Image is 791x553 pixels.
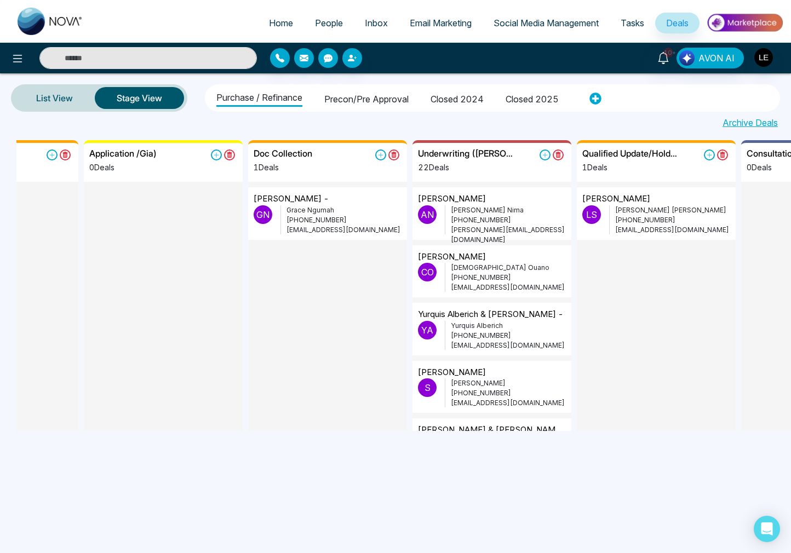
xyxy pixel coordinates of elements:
[324,88,409,107] li: Precon/Pre Approval
[254,205,272,224] p: G N
[89,162,157,173] p: 0 Deals
[451,378,566,388] p: [PERSON_NAME]
[483,13,610,33] a: Social Media Management
[216,87,302,107] li: Purchase / Refinance
[698,51,735,65] span: AVON AI
[582,162,678,173] p: 1 Deals
[286,225,402,235] p: [EMAIL_ADDRESS][DOMAIN_NAME]
[254,162,312,173] p: 1 Deals
[418,378,437,397] p: S
[254,193,329,205] p: [PERSON_NAME] -
[418,148,514,159] h5: Underwriting ([PERSON_NAME])
[451,263,566,273] p: [DEMOGRAPHIC_DATA] Ouano
[621,18,644,28] span: Tasks
[451,341,566,350] p: [EMAIL_ADDRESS][DOMAIN_NAME]
[365,18,388,28] span: Inbox
[615,205,730,215] p: [PERSON_NAME] [PERSON_NAME]
[451,321,566,331] p: Yurquis Alberich
[418,251,486,263] p: [PERSON_NAME]
[610,13,655,33] a: Tasks
[418,162,514,173] p: 22 Deals
[431,88,484,107] li: Closed 2024
[286,205,402,215] p: Grace Ngumah
[506,88,559,107] li: Closed 2025
[754,48,773,67] img: User Avatar
[650,48,677,67] a: 10+
[451,225,566,245] p: [PERSON_NAME][EMAIL_ADDRESS][DOMAIN_NAME]
[315,18,343,28] span: People
[254,148,312,159] h5: Doc Collection
[451,283,566,292] p: [EMAIL_ADDRESS][DOMAIN_NAME]
[399,13,483,33] a: Email Marketing
[418,193,486,205] p: [PERSON_NAME]
[354,13,399,33] a: Inbox
[418,205,437,224] p: A N
[418,263,437,281] p: C O
[286,215,402,225] p: [PHONE_NUMBER]
[418,366,486,379] p: [PERSON_NAME]
[89,148,157,159] h5: Application /Gia)
[582,205,601,224] p: L S
[18,8,83,35] img: Nova CRM Logo
[451,331,566,341] p: [PHONE_NUMBER]
[14,85,95,111] a: List View
[304,13,354,33] a: People
[666,18,689,28] span: Deals
[410,18,472,28] span: Email Marketing
[754,516,780,542] div: Open Intercom Messenger
[582,193,650,205] p: [PERSON_NAME]
[705,10,784,35] img: Market-place.gif
[451,215,566,225] p: [PHONE_NUMBER]
[451,205,566,215] p: [PERSON_NAME] Nima
[418,424,566,436] p: [PERSON_NAME] & [PERSON_NAME] & [PERSON_NAME]
[95,87,184,109] button: Stage View
[418,321,437,339] p: Y A
[269,18,293,28] span: Home
[679,50,695,66] img: Lead Flow
[615,215,730,225] p: [PHONE_NUMBER]
[494,18,599,28] span: Social Media Management
[582,148,678,159] h5: Qualified Update/Hold ([PERSON_NAME])
[723,116,778,129] a: Archive Deals
[451,273,566,283] p: [PHONE_NUMBER]
[258,13,304,33] a: Home
[655,13,700,33] a: Deals
[451,398,566,408] p: [EMAIL_ADDRESS][DOMAIN_NAME]
[418,308,564,321] p: Yurquis Alberich & [PERSON_NAME] -
[615,225,730,235] p: [EMAIL_ADDRESS][DOMAIN_NAME]
[677,48,744,68] button: AVON AI
[663,48,673,57] span: 10+
[451,388,566,398] p: [PHONE_NUMBER]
